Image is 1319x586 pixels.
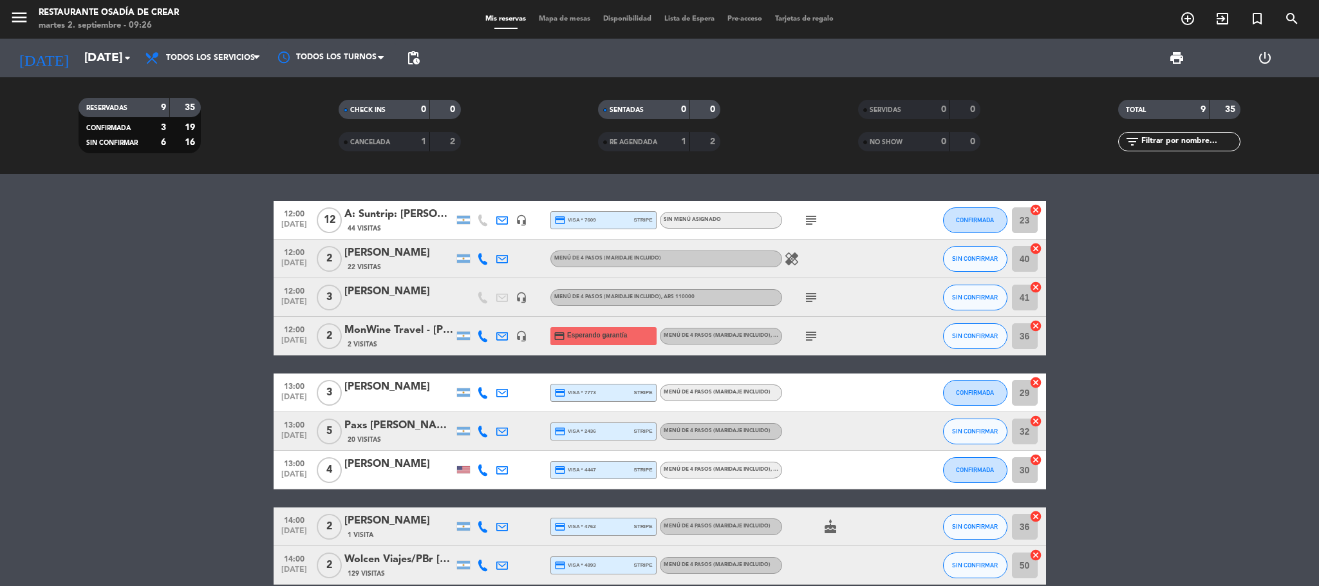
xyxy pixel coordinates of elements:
[344,551,454,568] div: Wolcen Viajes/PBr [PERSON_NAME]
[943,207,1007,233] button: CONFIRMADA
[1029,376,1042,389] i: cancel
[710,105,718,114] strong: 0
[348,223,381,234] span: 44 Visitas
[681,105,686,114] strong: 0
[554,387,566,399] i: credit_card
[317,553,342,578] span: 2
[1126,107,1146,113] span: TOTAL
[870,107,901,113] span: SERVIDAS
[1221,39,1309,77] div: LOG OUT
[1257,50,1273,66] i: power_settings_new
[344,456,454,473] div: [PERSON_NAME]
[554,521,566,533] i: credit_card
[317,514,342,540] span: 2
[664,333,804,338] span: MENÚ DE 4 PASOS (Maridaje incluido)
[554,560,596,571] span: visa * 4893
[634,216,653,224] span: stripe
[1125,134,1140,149] i: filter_list
[348,262,381,272] span: 22 Visitas
[185,138,198,147] strong: 16
[161,123,166,132] strong: 3
[39,6,179,19] div: Restaurante Osadía de Crear
[278,244,310,259] span: 12:00
[1029,510,1042,523] i: cancel
[803,290,819,305] i: subject
[554,214,566,226] i: credit_card
[1225,105,1238,114] strong: 35
[1029,453,1042,466] i: cancel
[952,332,998,339] span: SIN CONFIRMAR
[956,216,994,223] span: CONFIRMADA
[278,283,310,298] span: 12:00
[278,220,310,235] span: [DATE]
[450,137,458,146] strong: 2
[278,565,310,580] span: [DATE]
[185,103,198,112] strong: 35
[516,214,527,226] i: headset_mic
[278,321,310,336] span: 12:00
[516,292,527,303] i: headset_mic
[1029,203,1042,216] i: cancel
[870,139,903,146] span: NO SHOW
[86,105,127,111] span: RESERVADAS
[278,298,310,312] span: [DATE]
[317,419,342,444] span: 5
[769,15,840,23] span: Tarjetas de regalo
[185,123,198,132] strong: 19
[952,562,998,569] span: SIN CONFIRMAR
[278,527,310,542] span: [DATE]
[344,245,454,261] div: [PERSON_NAME]
[479,15,532,23] span: Mis reservas
[161,138,166,147] strong: 6
[634,561,653,569] span: stripe
[664,467,804,472] span: MENÚ DE 4 PASOS (Maridaje incluido)
[952,255,998,262] span: SIN CONFIRMAR
[278,431,310,446] span: [DATE]
[278,378,310,393] span: 13:00
[943,285,1007,310] button: SIN CONFIRMAR
[344,322,454,339] div: MonWine Travel - [PERSON_NAME]
[1201,105,1206,114] strong: 9
[1029,549,1042,562] i: cancel
[941,105,946,114] strong: 0
[554,214,596,226] span: visa * 7609
[941,137,946,146] strong: 0
[634,427,653,435] span: stripe
[943,323,1007,349] button: SIN CONFIRMAR
[317,457,342,483] span: 4
[952,523,998,530] span: SIN CONFIRMAR
[771,467,804,472] span: , ARS 110000
[1029,415,1042,428] i: cancel
[317,285,342,310] span: 3
[278,336,310,351] span: [DATE]
[664,428,771,433] span: MENÚ DE 4 PASOS (Maridaje incluido)
[348,435,381,445] span: 20 Visitas
[161,103,166,112] strong: 9
[1284,11,1300,26] i: search
[344,206,454,223] div: A: Suntrip: [PERSON_NAME]
[278,470,310,485] span: [DATE]
[532,15,597,23] span: Mapa de mesas
[10,8,29,27] i: menu
[803,213,819,228] i: subject
[1029,319,1042,332] i: cancel
[597,15,658,23] span: Disponibilidad
[278,417,310,431] span: 13:00
[1140,135,1240,149] input: Filtrar por nombre...
[943,246,1007,272] button: SIN CONFIRMAR
[86,140,138,146] span: SIN CONFIRMAR
[350,107,386,113] span: CHECK INS
[10,8,29,32] button: menu
[664,562,771,567] span: MENÚ DE 4 PASOS (Maridaje incluido)
[554,464,596,476] span: visa * 4447
[771,333,804,338] span: , ARS 110000
[823,519,838,534] i: cake
[406,50,421,66] span: pending_actions
[278,512,310,527] span: 14:00
[634,522,653,531] span: stripe
[956,389,994,396] span: CONFIRMADA
[421,137,426,146] strong: 1
[554,387,596,399] span: visa * 7773
[634,466,653,474] span: stripe
[344,379,454,395] div: [PERSON_NAME]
